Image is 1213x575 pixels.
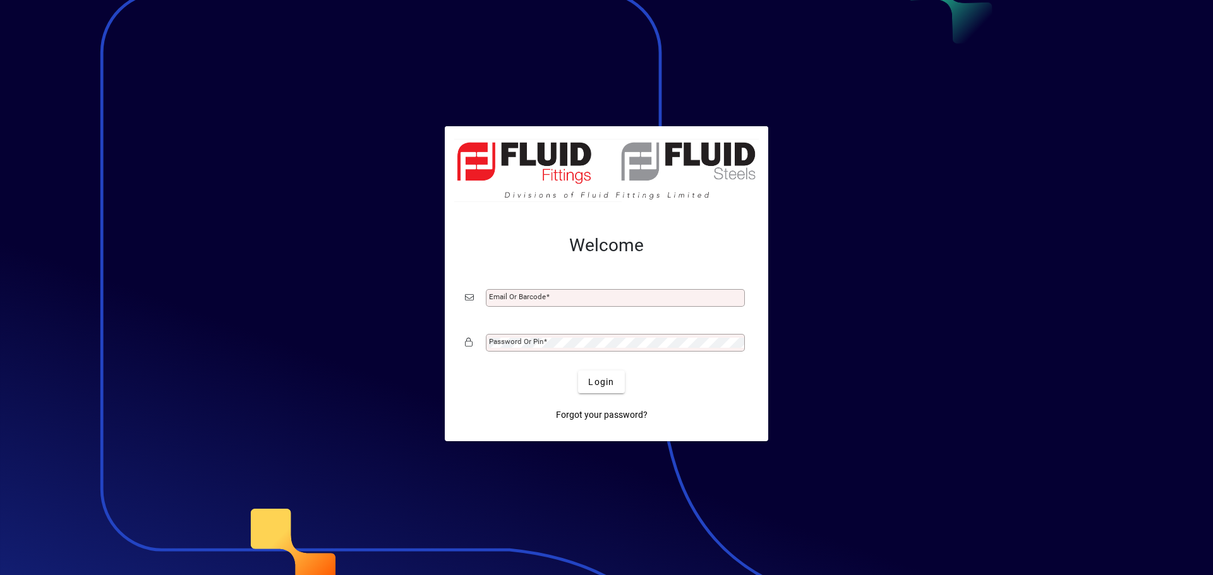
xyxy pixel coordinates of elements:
mat-label: Email or Barcode [489,292,546,301]
a: Forgot your password? [551,403,653,426]
h2: Welcome [465,235,748,256]
span: Forgot your password? [556,408,648,422]
button: Login [578,370,624,393]
mat-label: Password or Pin [489,337,543,346]
span: Login [588,376,614,389]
